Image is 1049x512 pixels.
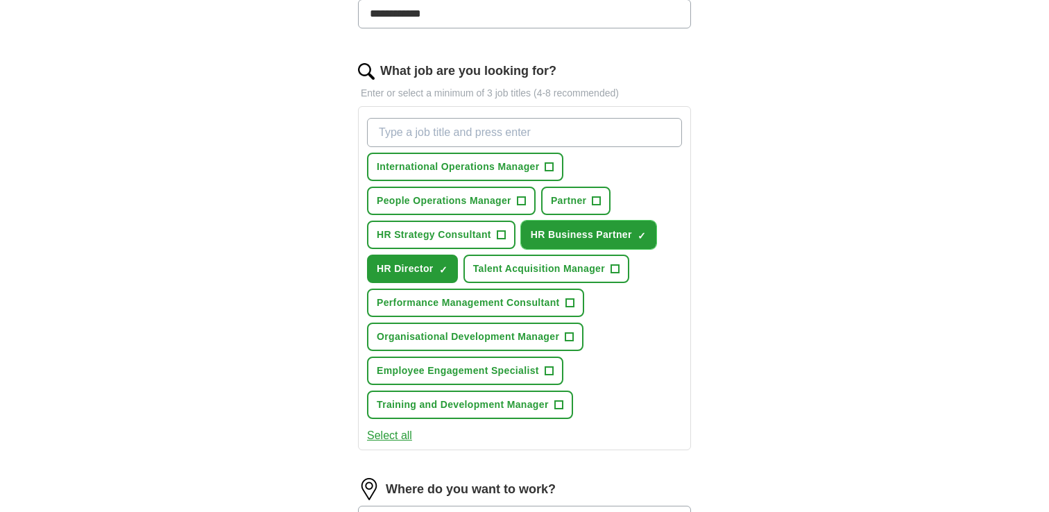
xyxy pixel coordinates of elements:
button: People Operations Manager [367,187,536,215]
p: Enter or select a minimum of 3 job titles (4-8 recommended) [358,86,691,101]
span: HR Director [377,262,434,276]
span: Partner [551,194,586,208]
img: search.png [358,63,375,80]
button: International Operations Manager [367,153,563,181]
button: Organisational Development Manager [367,323,583,351]
span: Talent Acquisition Manager [473,262,605,276]
label: Where do you want to work? [386,480,556,499]
button: Employee Engagement Specialist [367,357,563,385]
span: Organisational Development Manager [377,330,559,344]
button: HR Business Partner✓ [521,221,656,249]
button: Select all [367,427,412,444]
button: HR Strategy Consultant [367,221,515,249]
button: Talent Acquisition Manager [463,255,629,283]
span: Employee Engagement Specialist [377,364,539,378]
label: What job are you looking for? [380,62,556,80]
button: Training and Development Manager [367,391,573,419]
span: ✓ [638,230,646,241]
button: HR Director✓ [367,255,458,283]
span: Performance Management Consultant [377,296,560,310]
button: Performance Management Consultant [367,289,584,317]
span: Training and Development Manager [377,398,549,412]
span: HR Strategy Consultant [377,228,491,242]
img: location.png [358,478,380,500]
span: International Operations Manager [377,160,539,174]
span: ✓ [439,264,447,275]
span: People Operations Manager [377,194,511,208]
span: HR Business Partner [531,228,632,242]
input: Type a job title and press enter [367,118,682,147]
button: Partner [541,187,611,215]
